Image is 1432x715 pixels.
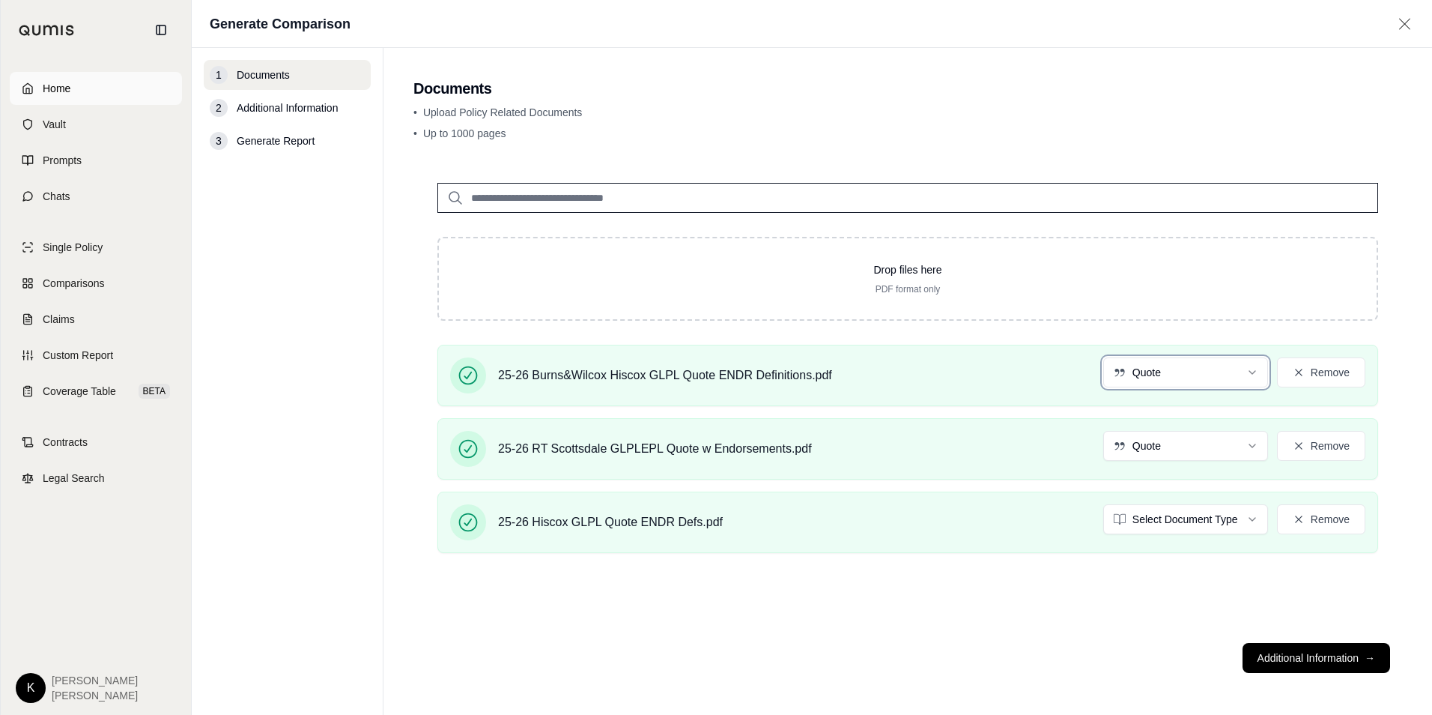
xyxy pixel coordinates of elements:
div: 1 [210,66,228,84]
span: Up to 1000 pages [423,127,506,139]
a: Claims [10,303,182,336]
span: → [1365,651,1375,666]
span: 25-26 Burns&Wilcox Hiscox GLPL Quote ENDR Definitions.pdf [498,366,832,384]
span: • [413,106,417,118]
span: 25-26 RT Scottsdale GLPLEPL Quote w Endorsements.pdf [498,440,812,458]
a: Comparisons [10,267,182,300]
span: 25-26 Hiscox GLPL Quote ENDR Defs.pdf [498,513,723,531]
span: Custom Report [43,348,113,363]
p: Drop files here [463,262,1353,277]
div: K [16,673,46,703]
a: Contracts [10,426,182,459]
span: Contracts [43,435,88,450]
span: Home [43,81,70,96]
button: Additional Information→ [1243,643,1390,673]
span: Single Policy [43,240,103,255]
button: Remove [1277,431,1365,461]
button: Collapse sidebar [149,18,173,42]
span: Vault [43,117,66,132]
button: Remove [1277,504,1365,534]
a: Single Policy [10,231,182,264]
a: Coverage TableBETA [10,375,182,408]
span: • [413,127,417,139]
button: Remove [1277,357,1365,387]
a: Legal Search [10,462,182,495]
h2: Documents [413,78,1402,99]
a: Home [10,72,182,105]
h1: Generate Comparison [210,13,351,34]
a: Prompts [10,144,182,177]
span: Claims [43,312,75,327]
img: Qumis Logo [19,25,75,36]
span: Comparisons [43,276,104,291]
span: Prompts [43,153,82,168]
p: PDF format only [463,283,1353,295]
span: Coverage Table [43,384,116,399]
span: BETA [139,384,170,399]
span: Additional Information [237,100,338,115]
a: Vault [10,108,182,141]
span: Documents [237,67,290,82]
span: Upload Policy Related Documents [423,106,582,118]
span: Chats [43,189,70,204]
div: 3 [210,132,228,150]
a: Chats [10,180,182,213]
span: Generate Report [237,133,315,148]
span: [PERSON_NAME] [52,688,138,703]
a: Custom Report [10,339,182,372]
div: 2 [210,99,228,117]
span: Legal Search [43,471,105,486]
span: [PERSON_NAME] [52,673,138,688]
